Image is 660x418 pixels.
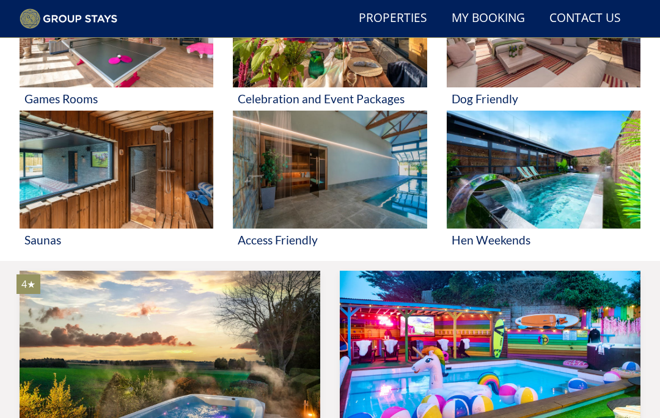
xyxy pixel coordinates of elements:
[238,92,422,105] h3: Celebration and Event Packages
[544,5,626,32] a: Contact Us
[233,111,427,229] img: 'Access Friendly' - Large Group Accommodation Holiday Ideas
[452,233,636,246] h3: Hen Weekends
[233,111,427,251] a: 'Access Friendly' - Large Group Accommodation Holiday Ideas Access Friendly
[21,277,35,291] span: BELLUS has a 4 star rating under the Quality in Tourism Scheme
[447,5,530,32] a: My Booking
[20,111,213,229] img: 'Saunas' - Large Group Accommodation Holiday Ideas
[354,5,432,32] a: Properties
[24,233,208,246] h3: Saunas
[447,111,640,229] img: 'Hen Weekends' - Large Group Accommodation Holiday Ideas
[452,92,636,105] h3: Dog Friendly
[20,111,213,251] a: 'Saunas' - Large Group Accommodation Holiday Ideas Saunas
[447,111,640,251] a: 'Hen Weekends' - Large Group Accommodation Holiday Ideas Hen Weekends
[20,9,117,29] img: Group Stays
[24,92,208,105] h3: Games Rooms
[238,233,422,246] h3: Access Friendly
